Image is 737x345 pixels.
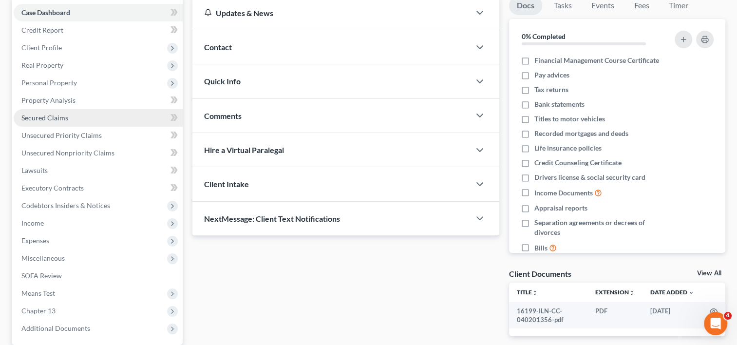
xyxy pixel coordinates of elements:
a: Unsecured Priority Claims [14,127,183,144]
span: Lawsuits [21,166,48,174]
span: Hire a Virtual Paralegal [204,145,284,154]
a: Unsecured Nonpriority Claims [14,144,183,162]
a: Date Added expand_more [650,288,694,296]
span: Personal Property [21,78,77,87]
i: unfold_more [629,290,635,296]
a: Lawsuits [14,162,183,179]
iframe: Intercom live chat [704,312,727,335]
span: Titles to motor vehicles [534,114,605,124]
span: NextMessage: Client Text Notifications [204,214,340,223]
span: Pay advices [534,70,569,80]
span: Additional Documents [21,324,90,332]
span: Quick Info [204,77,241,86]
span: Real Property [21,61,63,69]
a: Extensionunfold_more [595,288,635,296]
span: Property Analysis [21,96,76,104]
i: unfold_more [532,290,538,296]
td: [DATE] [643,302,702,329]
td: 16199-ILN-CC-040201356-pdf [509,302,587,329]
span: Unsecured Nonpriority Claims [21,149,114,157]
span: Credit Report [21,26,63,34]
span: Income Documents [534,188,593,198]
span: 4 [724,312,732,320]
a: Secured Claims [14,109,183,127]
span: Contact [204,42,232,52]
a: Titleunfold_more [517,288,538,296]
div: Client Documents [509,268,571,279]
i: expand_more [688,290,694,296]
span: Expenses [21,236,49,245]
span: Miscellaneous [21,254,65,262]
span: Separation agreements or decrees of divorces [534,218,663,237]
span: Means Test [21,289,55,297]
a: SOFA Review [14,267,183,285]
span: Comments [204,111,242,120]
span: Bank statements [534,99,585,109]
span: Recorded mortgages and deeds [534,129,628,138]
span: Tax returns [534,85,568,95]
span: Executory Contracts [21,184,84,192]
span: Unsecured Priority Claims [21,131,102,139]
span: Income [21,219,44,227]
span: Client Intake [204,179,249,189]
strong: 0% Completed [522,32,566,40]
a: View All [697,270,721,277]
span: Chapter 13 [21,307,56,315]
span: Bills [534,243,548,253]
span: Life insurance policies [534,143,602,153]
a: Executory Contracts [14,179,183,197]
span: Secured Claims [21,114,68,122]
td: PDF [587,302,643,329]
span: Credit Counseling Certificate [534,158,622,168]
a: Property Analysis [14,92,183,109]
span: SOFA Review [21,271,62,280]
span: Drivers license & social security card [534,172,645,182]
a: Credit Report [14,21,183,39]
a: Case Dashboard [14,4,183,21]
span: Client Profile [21,43,62,52]
div: Updates & News [204,8,458,18]
span: Case Dashboard [21,8,70,17]
span: Appraisal reports [534,203,587,213]
span: Financial Management Course Certificate [534,56,659,65]
span: Codebtors Insiders & Notices [21,201,110,210]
